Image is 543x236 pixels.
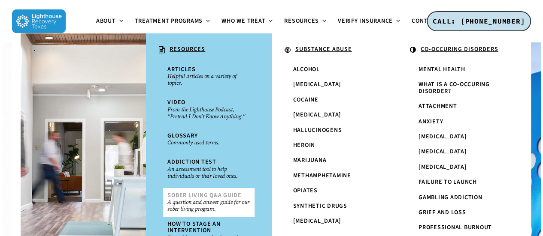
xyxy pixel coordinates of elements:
span: [MEDICAL_DATA] [293,80,342,89]
a: Who We Treat [216,18,279,25]
span: Verify Insurance [338,17,393,25]
a: Professional Burnout [414,220,505,235]
span: Resources [284,17,319,25]
a: Hallucinogens [289,123,380,138]
small: From the Lighthouse Podcast, “Pretend I Don’t Know Anything.” [167,106,250,120]
span: Professional Burnout [419,223,492,232]
span: Treatment Programs [135,17,203,25]
a: RESOURCES [155,42,263,58]
a: Gambling Addiction [414,190,505,205]
span: Mental Health [419,65,465,74]
small: An assessment tool to help individuals or their loved ones. [167,166,250,179]
a: Heroin [289,138,380,153]
span: Sober Living Q&A Guide [167,191,242,200]
a: What is a Co-Occuring Disorder? [414,77,505,99]
u: SUBSTANCE ABUSE [295,45,352,54]
span: CALL: [PHONE_NUMBER] [433,17,525,25]
a: Attachment [414,99,505,114]
small: A question and answer guide for our sober living program. [167,199,250,212]
a: [MEDICAL_DATA] [289,77,380,92]
img: Lighthouse Recovery Texas [12,9,66,33]
a: [MEDICAL_DATA] [289,214,380,229]
a: Marijuana [289,153,380,168]
span: Attachment [419,102,457,111]
span: Articles [167,65,195,74]
span: Alcohol [293,65,320,74]
a: About [91,18,130,25]
span: [MEDICAL_DATA] [419,163,467,171]
small: Commonly used terms. [167,139,250,146]
span: [MEDICAL_DATA] [419,147,467,156]
a: Mental Health [414,62,505,77]
a: GlossaryCommonly used terms. [163,128,254,150]
a: Verify Insurance [333,18,406,25]
a: [MEDICAL_DATA] [414,129,505,144]
span: Marijuana [293,156,327,164]
span: Contact [412,17,438,25]
span: Gambling Addiction [419,193,482,202]
span: Anxiety [419,117,443,126]
a: ArticlesHelpful articles on a variety of topics. [163,62,254,91]
a: [MEDICAL_DATA] [289,108,380,122]
span: [MEDICAL_DATA] [419,132,467,141]
u: RESOURCES [170,45,205,54]
span: What is a Co-Occuring Disorder? [419,80,490,95]
u: CO-OCCURING DISORDERS [421,45,498,54]
a: Methamphetamine [289,168,380,183]
a: VideoFrom the Lighthouse Podcast, “Pretend I Don’t Know Anything.” [163,95,254,124]
a: Failure to Launch [414,175,505,190]
a: SUBSTANCE ABUSE [280,42,388,58]
span: [MEDICAL_DATA] [293,217,342,225]
a: Anxiety [414,114,505,129]
span: Hallucinogens [293,126,342,134]
span: Opiates [293,186,318,195]
span: About [96,17,116,25]
span: Cocaine [293,96,319,104]
a: Treatment Programs [130,18,217,25]
a: Contact [406,18,452,25]
span: Glossary [167,131,197,140]
a: Addiction TestAn assessment tool to help individuals or their loved ones. [163,155,254,183]
span: Grief and Loss [419,208,466,217]
a: [MEDICAL_DATA] [414,160,505,175]
span: [MEDICAL_DATA] [293,111,342,119]
a: CALL: [PHONE_NUMBER] [427,11,531,32]
a: Alcohol [289,62,380,77]
a: Sober Living Q&A GuideA question and answer guide for our sober living program. [163,188,254,217]
span: Synthetic Drugs [293,202,347,210]
a: Synthetic Drugs [289,199,380,214]
a: . [29,42,137,57]
a: CO-OCCURING DISORDERS [406,42,514,58]
span: Addiction Test [167,158,216,166]
span: How To Stage An Intervention [167,220,220,235]
a: Cocaine [289,93,380,108]
span: . [33,45,36,54]
a: Opiates [289,183,380,198]
span: Video [167,98,185,107]
a: Grief and Loss [414,205,505,220]
span: Who We Treat [221,17,265,25]
a: Resources [279,18,333,25]
span: Methamphetamine [293,171,351,180]
span: Failure to Launch [419,178,477,186]
span: Heroin [293,141,315,149]
small: Helpful articles on a variety of topics. [167,73,250,87]
a: [MEDICAL_DATA] [414,144,505,159]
